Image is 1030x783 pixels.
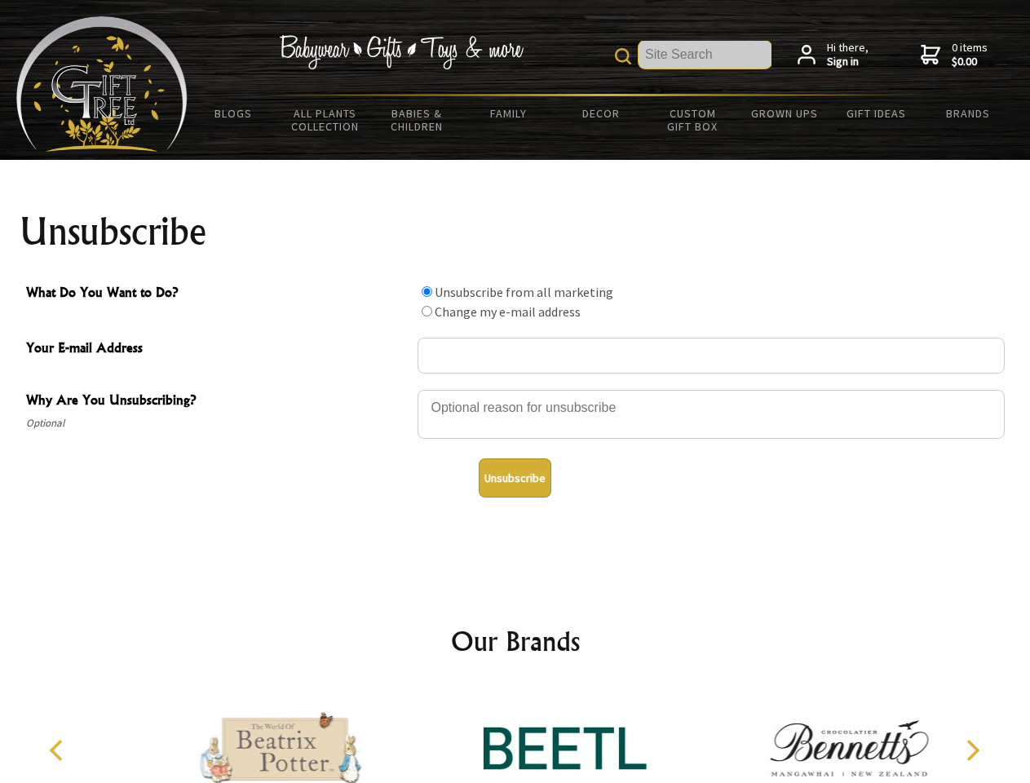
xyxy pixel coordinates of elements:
[422,306,432,316] input: What Do You Want to Do?
[463,96,555,130] a: Family
[555,96,647,130] a: Decor
[922,96,1015,130] a: Brands
[26,338,409,361] span: Your E-mail Address
[418,338,1005,374] input: Your E-mail Address
[952,55,988,69] strong: $0.00
[41,732,77,768] button: Previous
[827,55,869,69] strong: Sign in
[26,414,409,433] span: Optional
[647,96,739,144] a: Custom Gift Box
[188,96,280,130] a: BLOGS
[798,41,869,69] a: Hi there,Sign in
[20,212,1011,251] h1: Unsubscribe
[435,303,581,320] label: Change my e-mail address
[26,390,409,414] span: Why Are You Unsubscribing?
[279,35,524,69] img: Babywear - Gifts - Toys & more
[639,41,771,69] input: Site Search
[280,96,372,144] a: All Plants Collection
[738,96,830,130] a: Grown Ups
[921,41,988,69] a: 0 items$0.00
[615,48,631,64] img: product search
[479,458,551,498] button: Unsubscribe
[827,41,869,69] span: Hi there,
[830,96,922,130] a: Gift Ideas
[371,96,463,144] a: Babies & Children
[26,282,409,306] span: What Do You Want to Do?
[952,40,988,69] span: 0 items
[422,286,432,297] input: What Do You Want to Do?
[33,622,998,661] h2: Our Brands
[418,390,1005,439] textarea: Why Are You Unsubscribing?
[954,732,990,768] button: Next
[435,284,613,300] label: Unsubscribe from all marketing
[16,16,188,152] img: Babyware - Gifts - Toys and more...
